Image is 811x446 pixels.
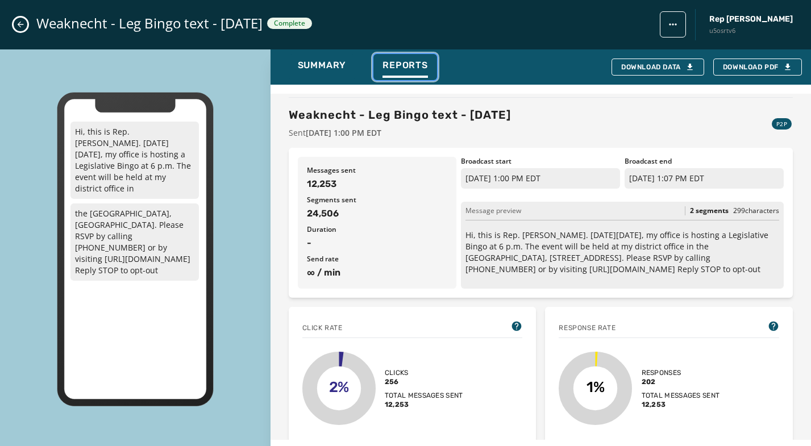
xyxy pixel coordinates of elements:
button: Download Data [612,59,704,76]
span: 12,253 [642,400,720,409]
span: Sent [289,127,511,139]
span: 256 [385,377,463,386]
span: Total messages sent [385,391,463,400]
span: Complete [274,19,305,28]
h3: Weaknecht - Leg Bingo text - [DATE] [289,107,511,123]
span: 12,253 [385,400,463,409]
span: Rep [PERSON_NAME] [709,14,793,25]
span: Send rate [307,255,448,264]
span: Messages sent [307,166,448,175]
span: Weaknecht - Leg Bingo text - [DATE] [36,14,263,32]
span: Responses [642,368,720,377]
span: Clicks [385,368,463,377]
span: Response rate [559,323,615,332]
div: P2P [772,118,792,130]
p: [DATE] 1:00 PM EDT [461,168,620,189]
p: the [GEOGRAPHIC_DATA], [GEOGRAPHIC_DATA]. Please RSVP by calling [PHONE_NUMBER] or by visiting [U... [70,203,199,281]
span: ∞ / min [307,266,448,280]
span: Broadcast end [625,157,784,166]
span: Download PDF [723,62,792,72]
span: Message preview [465,206,521,215]
span: 202 [642,377,720,386]
text: 2% [328,378,349,395]
span: Segments sent [307,195,448,205]
span: 12,253 [307,177,448,191]
span: 24,506 [307,207,448,220]
span: 2 segments [690,206,729,215]
span: Broadcast start [461,157,620,166]
button: Summary [289,54,356,80]
p: [DATE] 1:07 PM EDT [625,168,784,189]
span: Summary [298,60,347,71]
span: Reports [382,60,428,71]
button: broadcast action menu [660,11,686,37]
button: Download PDF [713,59,802,76]
div: Download Data [621,62,694,72]
button: Reports [373,54,437,80]
span: 299 characters [733,206,779,215]
span: Duration [307,225,448,234]
span: Total messages sent [642,391,720,400]
span: Click rate [302,323,343,332]
span: [DATE] 1:00 PM EDT [306,127,381,138]
p: Hi, this is Rep. [PERSON_NAME]. [DATE][DATE], my office is hosting a Legislative Bingo at 6 p.m. ... [70,122,199,199]
p: Hi, this is Rep. [PERSON_NAME]. [DATE][DATE], my office is hosting a Legislative Bingo at 6 p.m. ... [465,230,779,275]
span: - [307,236,448,250]
span: u5osrtv6 [709,26,793,36]
text: 1% [587,378,605,395]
